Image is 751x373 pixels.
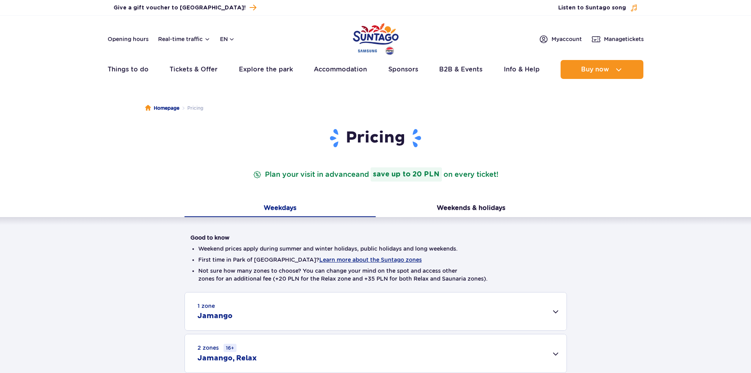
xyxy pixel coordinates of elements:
a: Park of Poland [353,20,399,56]
h1: Pricing [190,128,561,148]
h2: Jamango [198,311,233,321]
small: 16+ [224,344,237,352]
a: Myaccount [539,34,582,44]
button: Weekends & holidays [376,201,567,217]
span: Buy now [581,66,609,73]
p: Plan your visit in advance on every ticket! [252,167,500,182]
span: Give a gift voucher to [GEOGRAPHIC_DATA]! [114,4,246,12]
a: Info & Help [504,60,540,79]
a: Sponsors [388,60,418,79]
a: Opening hours [108,35,149,43]
button: Weekdays [184,201,376,217]
span: My account [552,35,582,43]
a: Managetickets [591,34,644,44]
a: B2B & Events [439,60,483,79]
button: Listen to Suntago song [558,4,638,12]
button: Learn more about the Suntago zones [319,257,422,263]
span: Listen to Suntago song [558,4,626,12]
button: Buy now [561,60,643,79]
h2: Jamango, Relax [198,354,257,363]
span: Manage tickets [604,35,644,43]
li: Weekend prices apply during summer and winter holidays, public holidays and long weekends. [198,245,553,253]
a: Homepage [145,104,179,112]
a: Explore the park [239,60,293,79]
li: Not sure how many zones to choose? You can change your mind on the spot and access other zones fo... [198,267,553,283]
a: Tickets & Offer [170,60,218,79]
a: Accommodation [314,60,367,79]
li: Pricing [179,104,203,112]
a: Give a gift voucher to [GEOGRAPHIC_DATA]! [114,2,256,13]
strong: save up to 20 PLN [371,167,442,182]
small: 1 zone [198,302,215,310]
button: en [220,35,235,43]
a: Things to do [108,60,149,79]
li: First time in Park of [GEOGRAPHIC_DATA]? [198,256,553,264]
button: Real-time traffic [158,36,211,42]
small: 2 zones [198,344,237,352]
strong: Good to know [190,234,229,241]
